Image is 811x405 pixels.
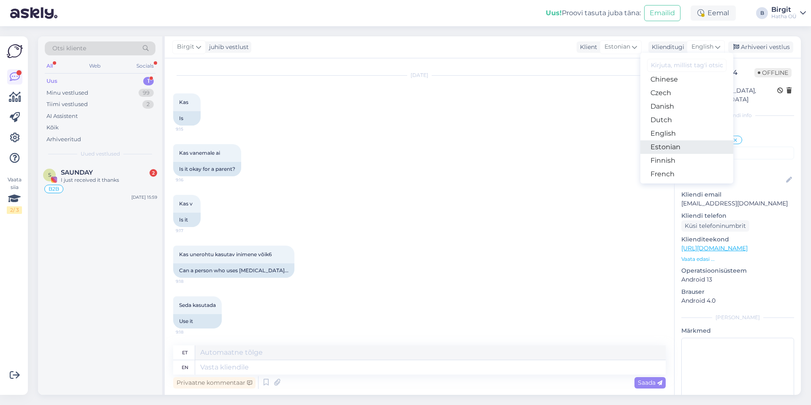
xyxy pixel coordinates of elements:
[640,113,733,127] a: Dutch
[681,211,794,220] p: Kliendi telefon
[604,42,630,52] span: Estonian
[61,169,93,176] span: SAUNDAY
[756,7,768,19] div: B
[81,150,120,158] span: Uued vestlused
[681,255,794,263] p: Vaata edasi ...
[681,124,794,133] p: Kliendi tag'id
[173,314,222,328] div: Use it
[173,71,666,79] div: [DATE]
[681,287,794,296] p: Brauser
[644,5,680,21] button: Emailid
[176,329,207,335] span: 9:18
[771,6,797,13] div: Birgit
[87,60,102,71] div: Web
[139,89,154,97] div: 99
[681,147,794,159] input: Lisa tag
[142,100,154,109] div: 2
[46,112,78,120] div: AI Assistent
[176,126,207,132] span: 9:15
[173,263,294,278] div: Can a person who uses [MEDICAL_DATA]...
[179,200,193,207] span: Kas v
[728,41,793,53] div: Arhiveeri vestlus
[681,296,794,305] p: Android 4.0
[179,99,188,105] span: Kas
[173,162,241,176] div: Is it okay for a parent?
[176,278,207,285] span: 9:18
[647,59,727,72] input: Kirjuta, millist tag'i otsid
[45,60,54,71] div: All
[7,43,23,59] img: Askly Logo
[681,326,794,335] p: Märkmed
[46,77,57,85] div: Uus
[61,176,157,184] div: I just received it thanks
[46,89,88,97] div: Minu vestlused
[681,199,794,208] p: [EMAIL_ADDRESS][DOMAIN_NAME]
[640,140,733,154] a: Estonian
[179,302,216,308] span: Seda kasutada
[691,42,713,52] span: English
[46,135,81,144] div: Arhiveeritud
[131,194,157,200] div: [DATE] 15:59
[176,227,207,234] span: 9:17
[681,112,794,119] div: Kliendi info
[150,169,157,177] div: 2
[182,360,188,375] div: en
[640,167,733,181] a: French
[179,150,220,156] span: Kas vanemale ai
[176,177,207,183] span: 9:16
[681,314,794,321] div: [PERSON_NAME]
[771,6,806,20] a: BirgitHatha OÜ
[771,13,797,20] div: Hatha OÜ
[546,9,562,17] b: Uus!
[640,127,733,140] a: English
[7,176,22,214] div: Vaata siia
[179,251,272,257] span: Kas unerohtu kasutav inimene võik6
[173,213,201,227] div: Is it
[546,8,641,18] div: Proovi tasuta juba täna:
[681,163,794,172] p: Kliendi nimi
[681,235,794,244] p: Klienditeekond
[638,379,662,386] span: Saada
[754,68,792,77] span: Offline
[48,172,51,178] span: S
[135,60,155,71] div: Socials
[143,77,154,85] div: 1
[173,111,201,126] div: Is
[648,43,684,52] div: Klienditugi
[691,5,736,21] div: Eemal
[46,100,88,109] div: Tiimi vestlused
[681,190,794,199] p: Kliendi email
[681,266,794,275] p: Operatsioonisüsteem
[206,43,249,52] div: juhib vestlust
[640,154,733,167] a: Finnish
[49,186,59,192] span: B2B
[681,220,749,232] div: Küsi telefoninumbrit
[46,123,59,132] div: Kõik
[681,244,748,252] a: [URL][DOMAIN_NAME]
[640,100,733,113] a: Danish
[52,44,86,53] span: Otsi kliente
[640,86,733,100] a: Czech
[681,275,794,284] p: Android 13
[640,73,733,86] a: Chinese
[682,175,784,185] input: Lisa nimi
[173,377,256,389] div: Privaatne kommentaar
[577,43,597,52] div: Klient
[182,345,188,360] div: et
[177,42,194,52] span: Birgit
[7,206,22,214] div: 2 / 3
